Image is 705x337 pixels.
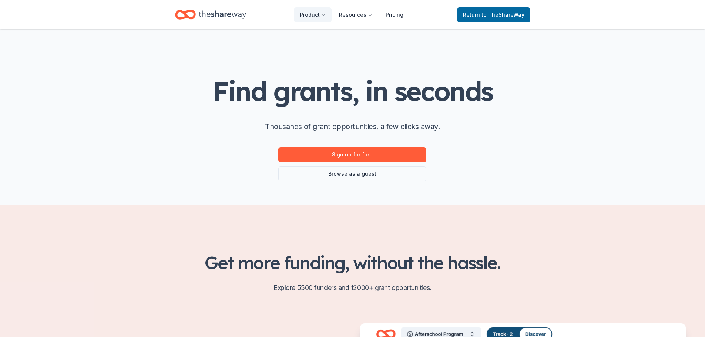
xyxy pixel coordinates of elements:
[175,282,530,294] p: Explore 5500 funders and 12000+ grant opportunities.
[278,166,426,181] a: Browse as a guest
[175,252,530,273] h2: Get more funding, without the hassle.
[457,7,530,22] a: Returnto TheShareWay
[265,121,440,132] p: Thousands of grant opportunities, a few clicks away.
[380,7,409,22] a: Pricing
[212,77,492,106] h1: Find grants, in seconds
[175,6,246,23] a: Home
[278,147,426,162] a: Sign up for free
[294,6,409,23] nav: Main
[333,7,378,22] button: Resources
[481,11,524,18] span: to TheShareWay
[294,7,332,22] button: Product
[463,10,524,19] span: Return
